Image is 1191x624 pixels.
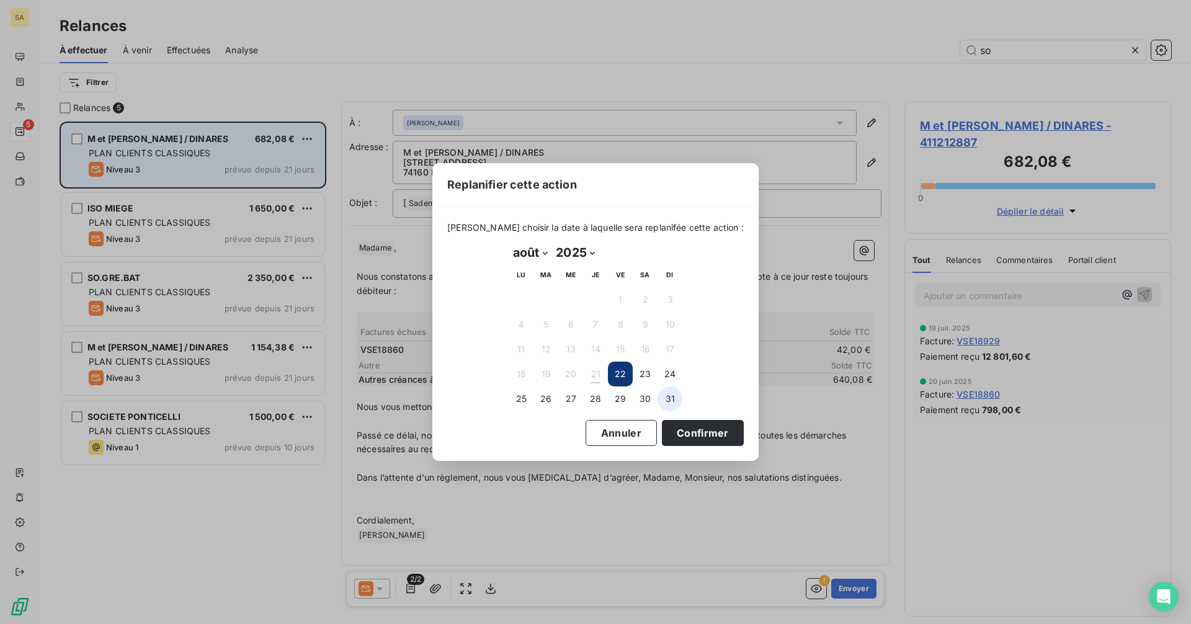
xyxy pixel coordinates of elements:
[658,312,682,337] button: 10
[633,362,658,386] button: 23
[583,337,608,362] button: 14
[1149,582,1179,612] div: Open Intercom Messenger
[633,337,658,362] button: 16
[447,176,577,193] span: Replanifier cette action
[633,386,658,411] button: 30
[608,362,633,386] button: 22
[658,386,682,411] button: 31
[662,420,744,446] button: Confirmer
[447,221,744,234] span: [PERSON_NAME] choisir la date à laquelle sera replanifée cette action :
[658,337,682,362] button: 17
[586,420,657,446] button: Annuler
[558,312,583,337] button: 6
[608,262,633,287] th: vendredi
[558,337,583,362] button: 13
[633,312,658,337] button: 9
[509,362,533,386] button: 18
[658,287,682,312] button: 3
[658,262,682,287] th: dimanche
[608,287,633,312] button: 1
[533,362,558,386] button: 19
[509,337,533,362] button: 11
[608,386,633,411] button: 29
[533,262,558,287] th: mardi
[658,362,682,386] button: 24
[533,386,558,411] button: 26
[633,287,658,312] button: 2
[583,312,608,337] button: 7
[608,337,633,362] button: 15
[633,262,658,287] th: samedi
[509,262,533,287] th: lundi
[533,337,558,362] button: 12
[509,386,533,411] button: 25
[583,262,608,287] th: jeudi
[583,362,608,386] button: 21
[558,386,583,411] button: 27
[509,312,533,337] button: 4
[533,312,558,337] button: 5
[558,262,583,287] th: mercredi
[608,312,633,337] button: 8
[558,362,583,386] button: 20
[583,386,608,411] button: 28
